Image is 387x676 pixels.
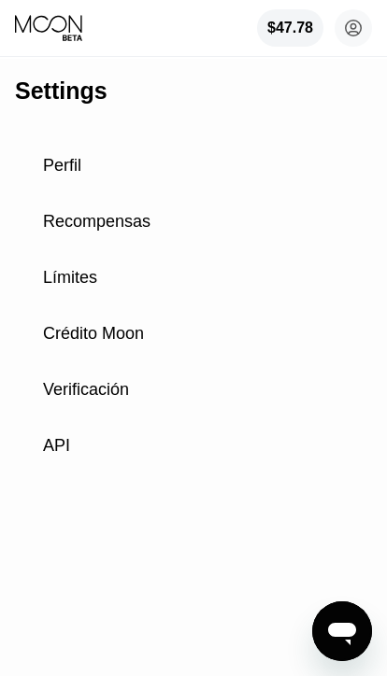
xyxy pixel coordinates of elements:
div: Verificación [15,361,372,417]
span: Crédito Moon [43,324,144,343]
span: Recompensas [43,212,150,231]
div: $47.78 [257,9,323,47]
div: Recompensas [15,193,372,249]
div: Settings [15,77,372,105]
span: Límites [43,268,97,287]
iframe: Botón para iniciar la ventana de mensajería, conversación en curso [312,601,372,661]
div: Perfil [15,137,372,193]
span: API [43,436,70,455]
div: API [15,417,372,473]
span: Verificación [43,380,129,399]
div: Crédito Moon [15,305,372,361]
div: Límites [15,249,372,305]
span: Perfil [43,156,81,175]
div: $47.78 [267,20,313,36]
